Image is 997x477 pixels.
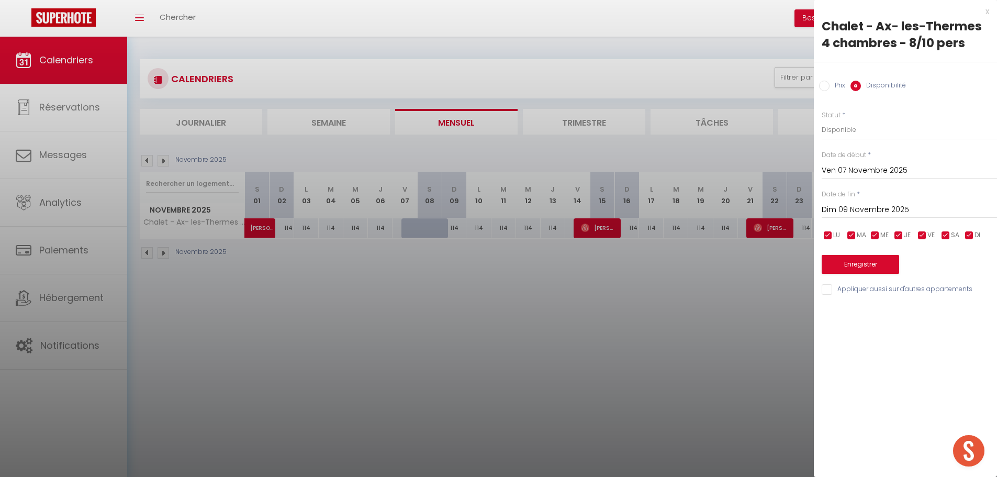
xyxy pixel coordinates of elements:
[822,18,989,51] div: Chalet - Ax- les-Thermes 4 chambres - 8/10 pers
[822,150,866,160] label: Date de début
[833,230,840,240] span: LU
[822,110,841,120] label: Statut
[927,230,935,240] span: VE
[951,230,959,240] span: SA
[974,230,980,240] span: DI
[822,255,899,274] button: Enregistrer
[861,81,906,92] label: Disponibilité
[830,81,845,92] label: Prix
[880,230,889,240] span: ME
[904,230,911,240] span: JE
[814,5,989,18] div: x
[857,230,866,240] span: MA
[953,435,984,467] div: Ouvrir le chat
[822,190,855,199] label: Date de fin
